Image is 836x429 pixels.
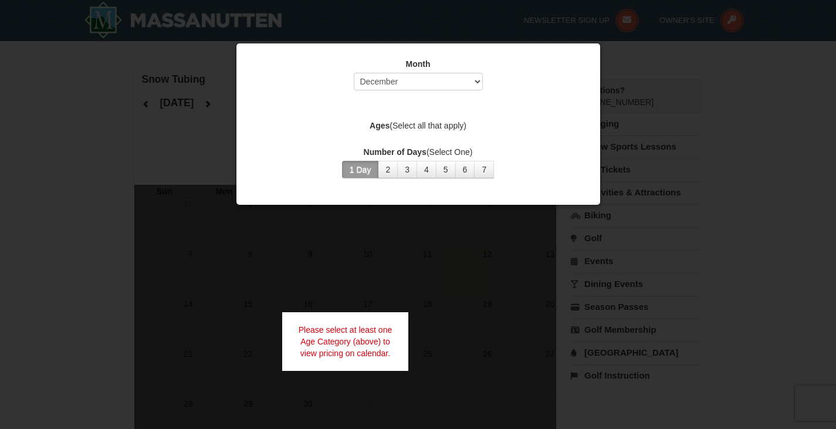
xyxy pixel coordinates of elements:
[342,161,379,178] button: 1 Day
[397,161,417,178] button: 3
[370,121,390,130] strong: Ages
[406,59,431,69] strong: Month
[251,146,585,158] label: (Select One)
[436,161,456,178] button: 5
[251,120,585,131] label: (Select all that apply)
[474,161,494,178] button: 7
[364,147,427,157] strong: Number of Days
[417,161,436,178] button: 4
[455,161,475,178] button: 6
[282,312,409,371] div: Please select at least one Age Category (above) to view pricing on calendar.
[378,161,398,178] button: 2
